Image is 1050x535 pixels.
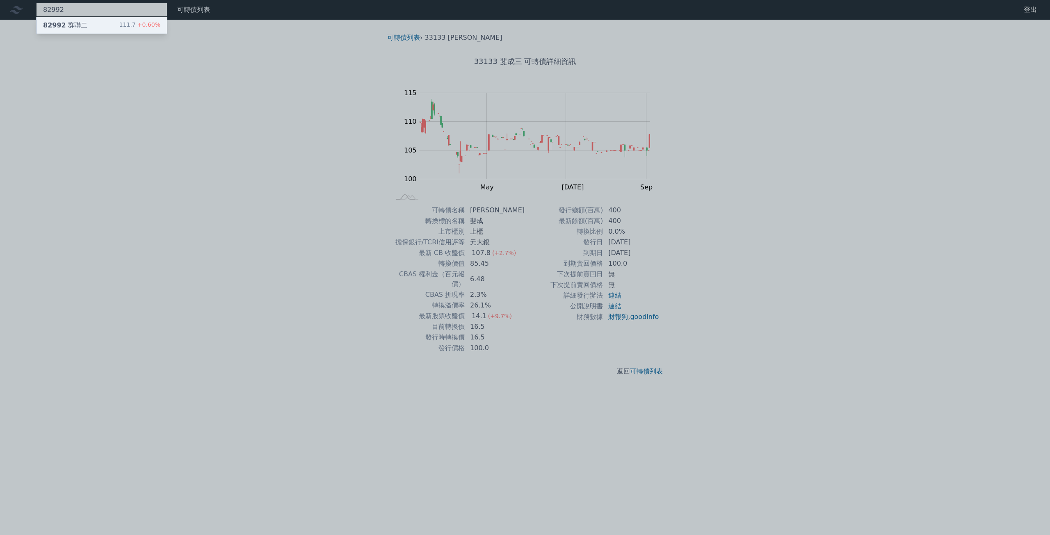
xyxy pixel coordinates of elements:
[43,21,66,29] span: 82992
[37,17,167,34] a: 82992群聯二 111.7+0.60%
[43,20,87,30] div: 群聯二
[136,21,160,28] span: +0.60%
[1009,496,1050,535] iframe: Chat Widget
[1009,496,1050,535] div: 聊天小工具
[119,20,160,30] div: 111.7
